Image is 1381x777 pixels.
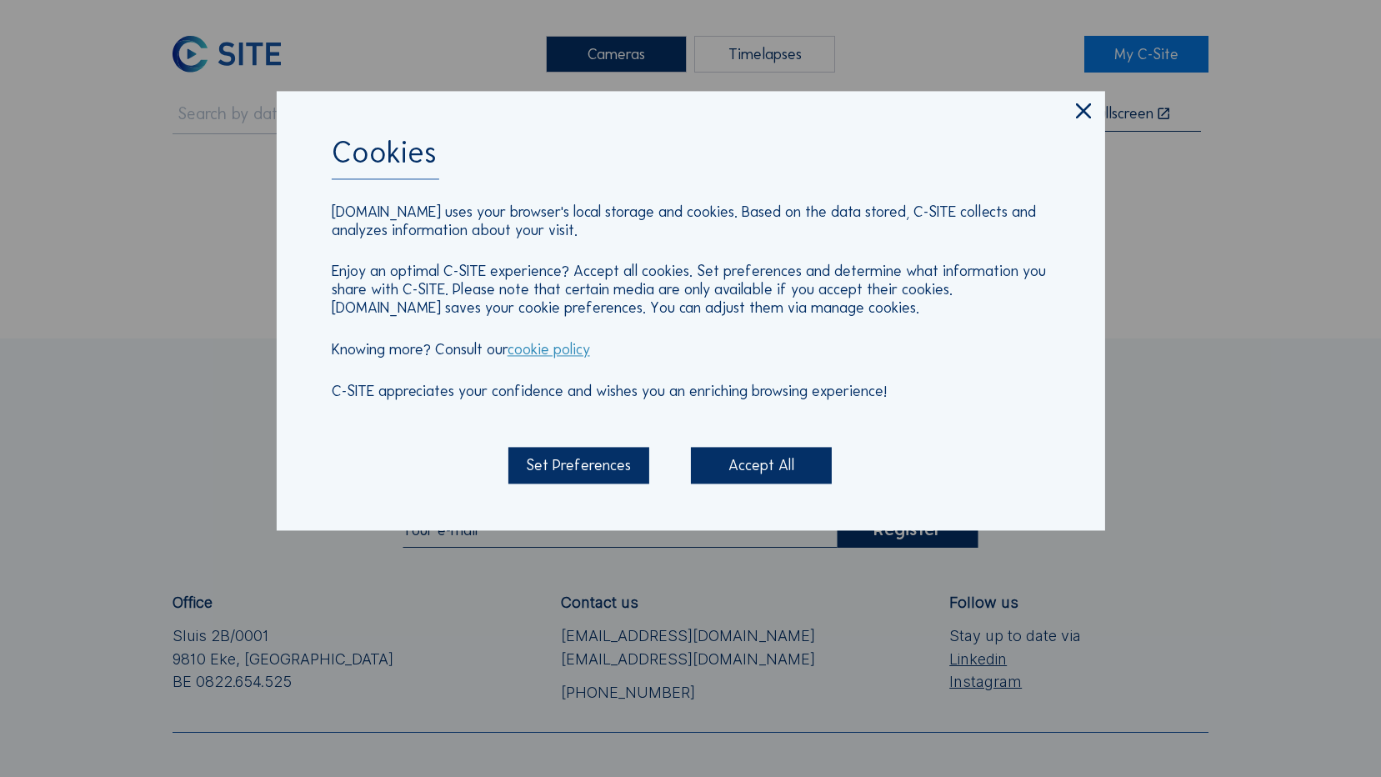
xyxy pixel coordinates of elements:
a: cookie policy [508,340,590,358]
div: Set Preferences [508,448,649,484]
div: Cookies [332,138,1050,179]
p: Enjoy an optimal C-SITE experience? Accept all cookies. Set preferences and determine what inform... [332,263,1050,318]
p: Knowing more? Consult our [332,341,1050,359]
div: Accept All [691,448,832,484]
p: [DOMAIN_NAME] uses your browser's local storage and cookies. Based on the data stored, C-SITE col... [332,203,1050,240]
p: C-SITE appreciates your confidence and wishes you an enriching browsing experience! [332,383,1050,401]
